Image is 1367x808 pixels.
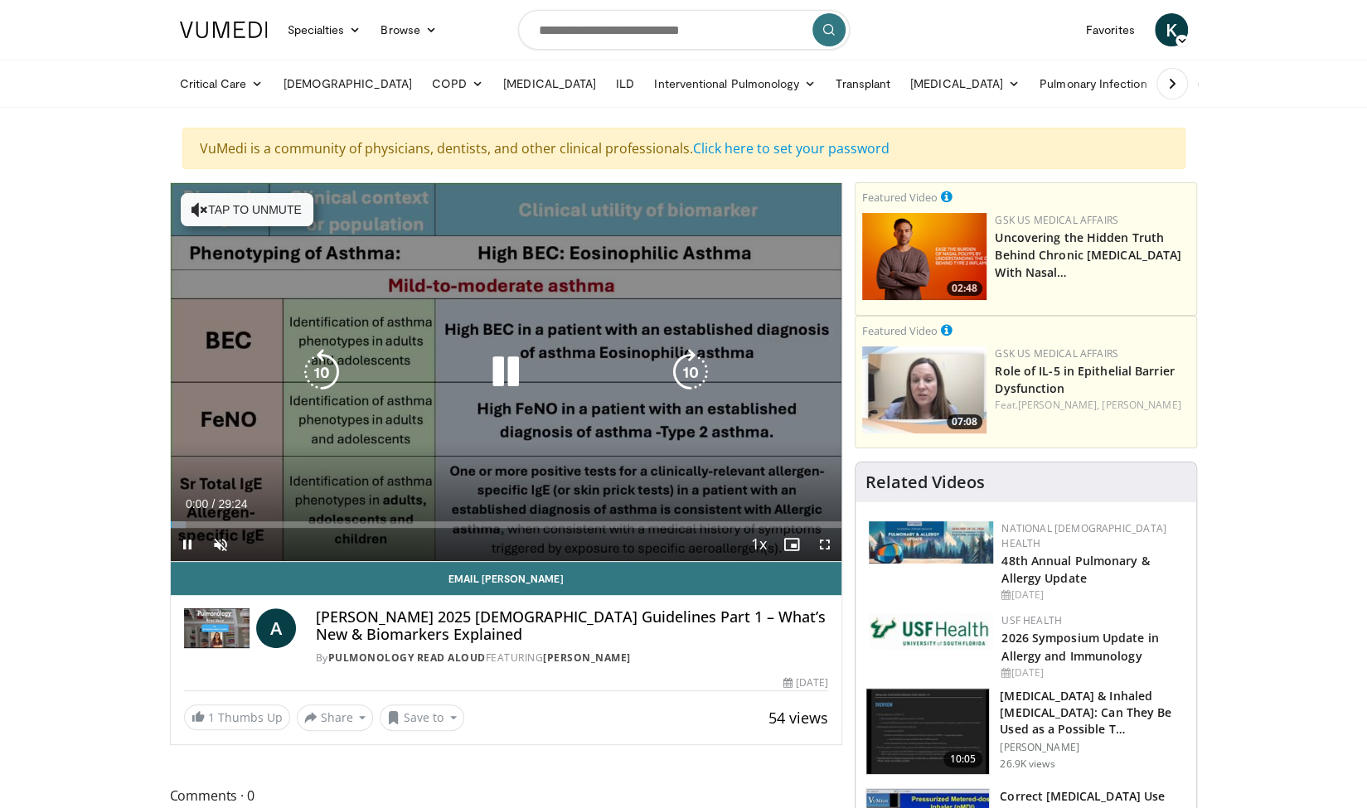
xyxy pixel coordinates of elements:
a: 1 Thumbs Up [184,704,290,730]
a: Click here to set your password [693,139,890,157]
a: Email [PERSON_NAME] [171,562,842,595]
img: b90f5d12-84c1-472e-b843-5cad6c7ef911.jpg.150x105_q85_autocrop_double_scale_upscale_version-0.2.jpg [869,521,993,564]
button: Enable picture-in-picture mode [775,528,808,561]
a: Pulmonology Read Aloud [328,651,486,665]
button: Unmute [204,528,237,561]
span: 02:48 [947,281,982,296]
a: Uncovering the Hidden Truth Behind Chronic [MEDICAL_DATA] With Nasal… [995,230,1181,280]
input: Search topics, interventions [518,10,850,50]
a: COPD [422,67,493,100]
div: Progress Bar [171,521,842,528]
a: [MEDICAL_DATA] [900,67,1030,100]
button: Playback Rate [742,528,775,561]
div: [DATE] [783,675,828,690]
a: 07:08 [862,346,986,433]
a: National [DEMOGRAPHIC_DATA] Health [1001,521,1166,550]
a: Pulmonary Infection [1030,67,1173,100]
span: / [212,497,216,510]
video-js: Video Player [171,183,842,562]
a: USF Health [1001,613,1062,627]
p: 26.9K views [1000,757,1054,771]
div: Feat. [995,398,1190,413]
div: By FEATURING [316,651,828,665]
a: A [256,608,296,648]
a: [PERSON_NAME] [543,651,631,665]
span: 54 views [768,708,828,728]
span: Comments 0 [170,785,843,806]
a: [PERSON_NAME] [1102,398,1180,412]
span: 10:05 [943,751,983,767]
div: VuMedi is a community of physicians, dentists, and other clinical professionals. [182,128,1185,169]
img: d04c7a51-d4f2-46f9-936f-c139d13e7fbe.png.150x105_q85_crop-smart_upscale.png [862,213,986,300]
a: 02:48 [862,213,986,300]
span: 0:00 [186,497,208,510]
div: [DATE] [1001,665,1183,680]
a: [MEDICAL_DATA] [493,67,606,100]
button: Save to [380,704,464,731]
h4: Related Videos [865,472,985,492]
img: VuMedi Logo [180,22,268,38]
a: Specialties [278,13,371,46]
button: Tap to unmute [181,193,313,226]
img: 6ba8804a-8538-4002-95e7-a8f8012d4a11.png.150x105_q85_autocrop_double_scale_upscale_version-0.2.jpg [869,613,993,650]
span: 29:24 [218,497,247,510]
a: ILD [606,67,644,100]
a: [DEMOGRAPHIC_DATA] [274,67,422,100]
img: 83368e75-cbec-4bae-ae28-7281c4be03a9.png.150x105_q85_crop-smart_upscale.jpg [862,346,986,433]
p: [PERSON_NAME] [1000,741,1186,754]
div: [DATE] [1001,588,1183,602]
a: Role of IL-5 in Epithelial Barrier Dysfunction [995,363,1174,396]
button: Share [297,704,374,731]
h4: [PERSON_NAME] 2025 [DEMOGRAPHIC_DATA] Guidelines Part 1 – What’s New & Biomarkers Explained [316,608,828,644]
span: 1 [208,709,215,725]
img: 37481b79-d16e-4fea-85a1-c1cf910aa164.150x105_q85_crop-smart_upscale.jpg [866,689,989,775]
span: 07:08 [947,414,982,429]
a: 10:05 [MEDICAL_DATA] & Inhaled [MEDICAL_DATA]: Can They Be Used as a Possible T… [PERSON_NAME] 26... [865,688,1186,776]
small: Featured Video [862,190,938,205]
h3: [MEDICAL_DATA] & Inhaled [MEDICAL_DATA]: Can They Be Used as a Possible T… [1000,688,1186,738]
a: Interventional Pulmonology [644,67,826,100]
a: [PERSON_NAME], [1018,398,1099,412]
a: Browse [371,13,447,46]
a: Favorites [1076,13,1145,46]
h3: Correct [MEDICAL_DATA] Use [1000,788,1165,805]
button: Fullscreen [808,528,841,561]
img: Pulmonology Read Aloud [184,608,250,648]
a: Critical Care [170,67,274,100]
a: 48th Annual Pulmonary & Allergy Update [1001,553,1149,586]
a: 2026 Symposium Update in Allergy and Immunology [1001,630,1158,663]
button: Pause [171,528,204,561]
a: K [1155,13,1188,46]
a: Transplant [826,67,900,100]
a: GSK US Medical Affairs [995,346,1118,360]
a: GSK US Medical Affairs [995,213,1118,227]
small: Featured Video [862,323,938,338]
